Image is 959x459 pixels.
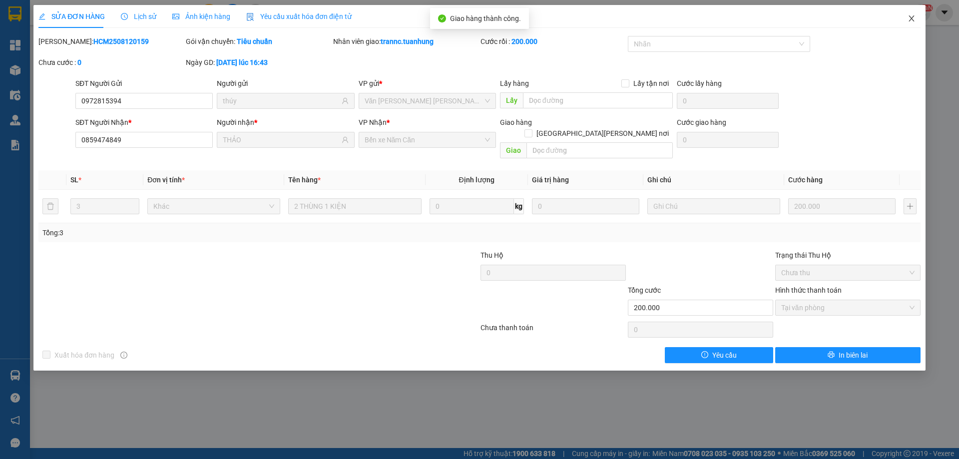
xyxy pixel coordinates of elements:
div: Ngày GD: [186,57,331,68]
div: Người nhận [217,117,354,128]
span: SL [70,176,78,184]
span: kg [514,198,524,214]
li: 85 [PERSON_NAME] [4,22,190,34]
span: Tại văn phòng [781,300,915,315]
span: Cước hàng [788,176,823,184]
span: user [342,97,349,104]
span: printer [828,351,835,359]
div: Cước rồi : [480,36,626,47]
div: Tổng: 3 [42,227,370,238]
span: Văn phòng Hồ Chí Minh [365,93,490,108]
div: SĐT Người Nhận [75,117,213,128]
b: [PERSON_NAME] [57,6,141,19]
th: Ghi chú [643,170,784,190]
span: user [342,136,349,143]
span: Chưa thu [781,265,915,280]
span: clock-circle [121,13,128,20]
button: Close [898,5,926,33]
span: Lấy tận nơi [629,78,673,89]
span: close [908,14,916,22]
input: 0 [788,198,896,214]
input: Tên người nhận [223,134,339,145]
div: Trạng thái Thu Hộ [775,250,921,261]
input: Tên người gửi [223,95,339,106]
input: Dọc đường [523,92,673,108]
span: Ảnh kiện hàng [172,12,230,20]
span: Giao hàng thành công. [450,14,521,22]
li: 02839.63.63.63 [4,34,190,47]
span: Tên hàng [288,176,321,184]
div: Chưa cước : [38,57,184,68]
button: printerIn biên lai [775,347,921,363]
div: Người gửi [217,78,354,89]
button: delete [42,198,58,214]
b: [DATE] lúc 16:43 [216,58,268,66]
b: GỬI : Bến xe Năm Căn [4,62,141,79]
input: Dọc đường [526,142,673,158]
b: Tiêu chuẩn [237,37,272,45]
span: Lấy hàng [500,79,529,87]
span: Lịch sử [121,12,156,20]
span: check-circle [438,14,446,22]
div: [PERSON_NAME]: [38,36,184,47]
b: 0 [77,58,81,66]
span: Đơn vị tính [147,176,185,184]
span: environment [57,24,65,32]
span: In biên lai [839,350,868,361]
span: Bến xe Năm Căn [365,132,490,147]
b: HCM2508120159 [93,37,149,45]
span: Xuất hóa đơn hàng [50,350,118,361]
input: VD: Bàn, Ghế [288,198,421,214]
span: Giao hàng [500,118,532,126]
input: Cước giao hàng [677,132,779,148]
label: Cước giao hàng [677,118,726,126]
span: Tổng cước [628,286,661,294]
label: Cước lấy hàng [677,79,722,87]
span: edit [38,13,45,20]
span: info-circle [120,352,127,359]
div: Gói vận chuyển: [186,36,331,47]
span: SỬA ĐƠN HÀNG [38,12,105,20]
span: Yêu cầu xuất hóa đơn điện tử [246,12,352,20]
b: trannc.tuanhung [381,37,434,45]
label: Hình thức thanh toán [775,286,842,294]
span: Khác [153,199,274,214]
span: phone [57,36,65,44]
input: 0 [532,198,639,214]
div: SĐT Người Gửi [75,78,213,89]
b: 200.000 [511,37,537,45]
div: Nhân viên giao: [333,36,479,47]
span: Yêu cầu [712,350,737,361]
span: Định lượng [459,176,494,184]
button: exclamation-circleYêu cầu [665,347,773,363]
span: Thu Hộ [480,251,503,259]
span: exclamation-circle [701,351,708,359]
span: Lấy [500,92,523,108]
button: plus [904,198,917,214]
img: icon [246,13,254,21]
span: VP Nhận [359,118,387,126]
span: Giá trị hàng [532,176,569,184]
span: Giao [500,142,526,158]
span: [GEOGRAPHIC_DATA][PERSON_NAME] nơi [532,128,673,139]
input: Cước lấy hàng [677,93,779,109]
input: Ghi Chú [647,198,780,214]
div: Chưa thanh toán [479,322,627,340]
span: picture [172,13,179,20]
div: VP gửi [359,78,496,89]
